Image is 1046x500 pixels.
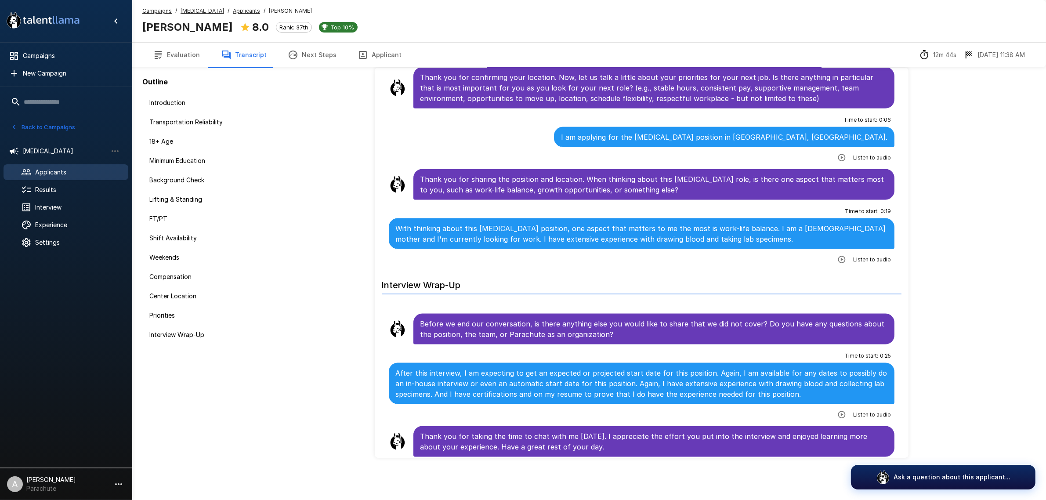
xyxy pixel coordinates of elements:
[919,50,956,60] div: The time between starting and completing the interview
[269,7,312,15] span: [PERSON_NAME]
[853,410,891,419] span: Listen to audio
[142,7,172,14] u: Campaigns
[396,368,888,399] p: After this interview, I am expecting to get an expected or projected start date for this position...
[420,431,888,452] p: Thank you for taking the time to chat with me [DATE]. I appreciate the effort you put into the in...
[851,465,1035,489] button: Ask a question about this applicant...
[142,21,233,33] b: [PERSON_NAME]
[142,43,210,67] button: Evaluation
[420,319,888,340] p: Before we end our conversation, is there anything else you would like to share that we did not co...
[561,132,887,142] p: I am applying for the [MEDICAL_DATA] position in [GEOGRAPHIC_DATA], [GEOGRAPHIC_DATA].
[876,470,890,484] img: logo_glasses@2x.png
[347,43,412,67] button: Applicant
[420,72,888,104] p: Thank you for confirming your location. Now, let us talk a little about your priorities for your ...
[977,51,1025,59] p: [DATE] 11:38 AM
[879,116,891,124] span: 0 : 06
[276,24,311,31] span: Rank: 37th
[327,24,358,31] span: Top 10%
[933,51,956,59] p: 12m 44s
[389,79,406,97] img: llama_clean.png
[277,43,347,67] button: Next Steps
[389,320,406,338] img: llama_clean.png
[894,473,1010,482] p: Ask a question about this applicant...
[963,50,1025,60] div: The date and time when the interview was completed
[252,21,269,33] b: 8.0
[853,255,891,264] span: Listen to audio
[264,7,265,15] span: /
[233,7,260,14] u: Applicants
[396,223,888,244] p: With thinking about this [MEDICAL_DATA] position, one aspect that matters to me the most is work-...
[382,271,902,294] h6: Interview Wrap-Up
[880,207,891,216] span: 0 : 19
[389,433,406,450] img: llama_clean.png
[420,174,888,195] p: Thank you for sharing the position and location. When thinking about this [MEDICAL_DATA] role, is...
[844,351,878,360] span: Time to start :
[228,7,229,15] span: /
[210,43,277,67] button: Transcript
[389,176,406,193] img: llama_clean.png
[181,7,224,14] u: [MEDICAL_DATA]
[843,116,877,124] span: Time to start :
[880,351,891,360] span: 0 : 25
[845,207,879,216] span: Time to start :
[853,153,891,162] span: Listen to audio
[175,7,177,15] span: /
